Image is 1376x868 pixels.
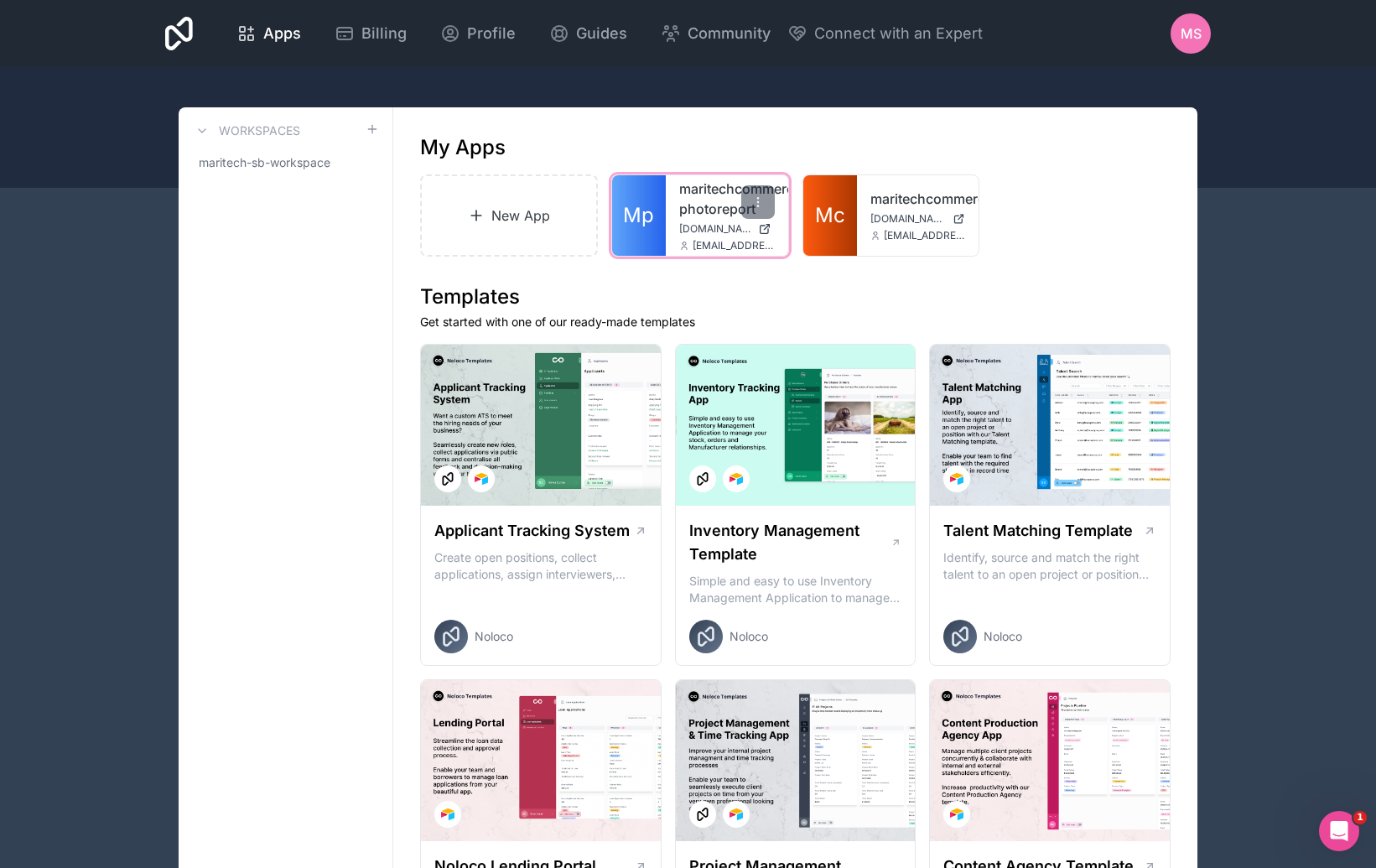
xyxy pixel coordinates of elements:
[679,222,751,236] span: [DOMAIN_NAME]
[870,212,947,226] span: [DOMAIN_NAME]
[814,22,983,45] span: Connect with an Expert
[361,22,407,45] span: Billing
[730,628,768,645] span: Noloco
[199,154,330,171] span: maritech-sb-workspace
[679,179,775,219] a: maritechcommercial-photoreport
[950,808,963,821] img: Airtable Logo
[803,175,857,256] a: Mc
[688,22,771,45] span: Community
[434,519,630,543] h1: Applicant Tracking System
[984,628,1022,645] span: Noloco
[192,121,300,141] a: Workspaces
[612,175,666,256] a: Mp
[219,122,300,139] h3: Workspaces
[787,22,983,45] button: Connect with an Expert
[730,472,743,486] img: Airtable Logo
[1353,811,1367,824] span: 1
[689,519,891,566] h1: Inventory Management Template
[223,15,314,52] a: Apps
[321,15,420,52] a: Billing
[420,314,1171,330] p: Get started with one of our ready-made templates
[427,15,529,52] a: Profile
[679,222,775,236] a: [DOMAIN_NAME]
[434,549,647,583] p: Create open positions, collect applications, assign interviewers, centralise candidate feedback a...
[467,22,516,45] span: Profile
[815,202,845,229] span: Mc
[475,628,513,645] span: Noloco
[884,229,966,242] span: [EMAIL_ADDRESS][DOMAIN_NAME]
[441,808,454,821] img: Airtable Logo
[730,808,743,821] img: Airtable Logo
[1181,23,1202,44] span: MS
[420,283,1171,310] h1: Templates
[1319,811,1359,851] iframe: Intercom live chat
[420,174,598,257] a: New App
[623,202,654,229] span: Mp
[943,519,1133,543] h1: Talent Matching Template
[475,472,488,486] img: Airtable Logo
[870,212,966,226] a: [DOMAIN_NAME]
[943,549,1156,583] p: Identify, source and match the right talent to an open project or position with our Talent Matchi...
[693,239,775,252] span: [EMAIL_ADDRESS][DOMAIN_NAME]
[689,573,902,606] p: Simple and easy to use Inventory Management Application to manage your stock, orders and Manufact...
[263,22,301,45] span: Apps
[870,189,966,209] a: maritechcommercial
[420,134,506,161] h1: My Apps
[576,22,627,45] span: Guides
[192,148,379,178] a: maritech-sb-workspace
[536,15,641,52] a: Guides
[647,15,784,52] a: Community
[950,472,963,486] img: Airtable Logo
